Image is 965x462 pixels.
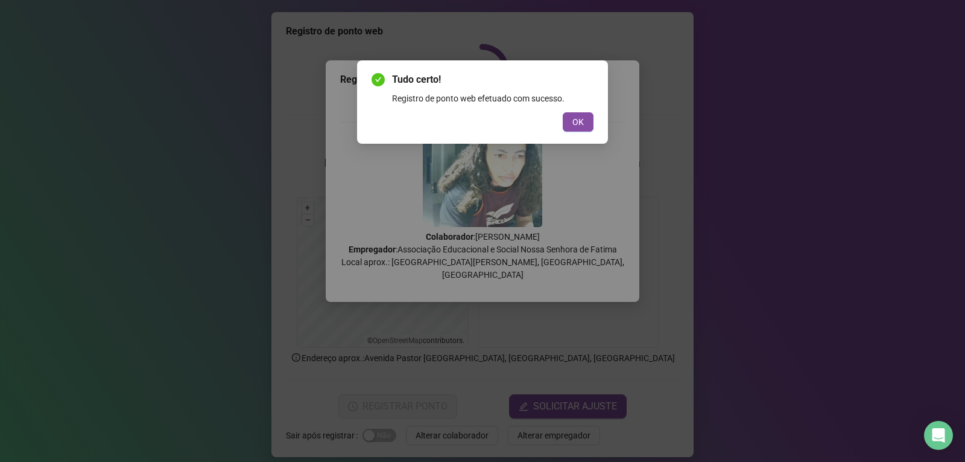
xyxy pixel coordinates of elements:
div: Open Intercom Messenger [924,421,953,450]
span: Tudo certo! [392,72,593,87]
span: OK [572,115,584,129]
span: check-circle [372,73,385,86]
div: Registro de ponto web efetuado com sucesso. [392,92,593,105]
button: OK [563,112,593,132]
